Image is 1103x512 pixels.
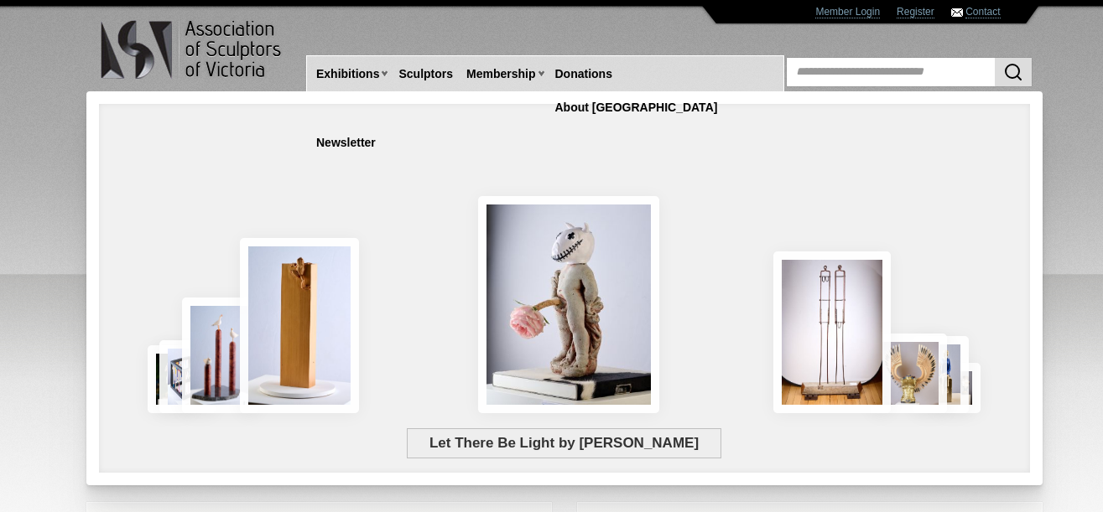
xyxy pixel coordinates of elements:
a: About [GEOGRAPHIC_DATA] [549,92,725,123]
a: Exhibitions [310,59,386,90]
img: Search [1003,62,1023,82]
img: Contact ASV [951,8,963,17]
a: Contact [965,6,1000,18]
img: logo.png [100,17,284,83]
img: Swingers [773,251,891,413]
a: Sculptors [392,59,460,90]
a: Membership [460,59,542,90]
img: Let There Be Light [478,196,659,413]
a: Donations [549,59,619,90]
a: Register [897,6,934,18]
img: Lorica Plumata (Chrysus) [871,334,947,413]
span: Let There Be Light by [PERSON_NAME] [407,428,721,458]
a: Member Login [815,6,880,18]
img: Little Frog. Big Climb [240,238,359,413]
a: Newsletter [310,127,382,158]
